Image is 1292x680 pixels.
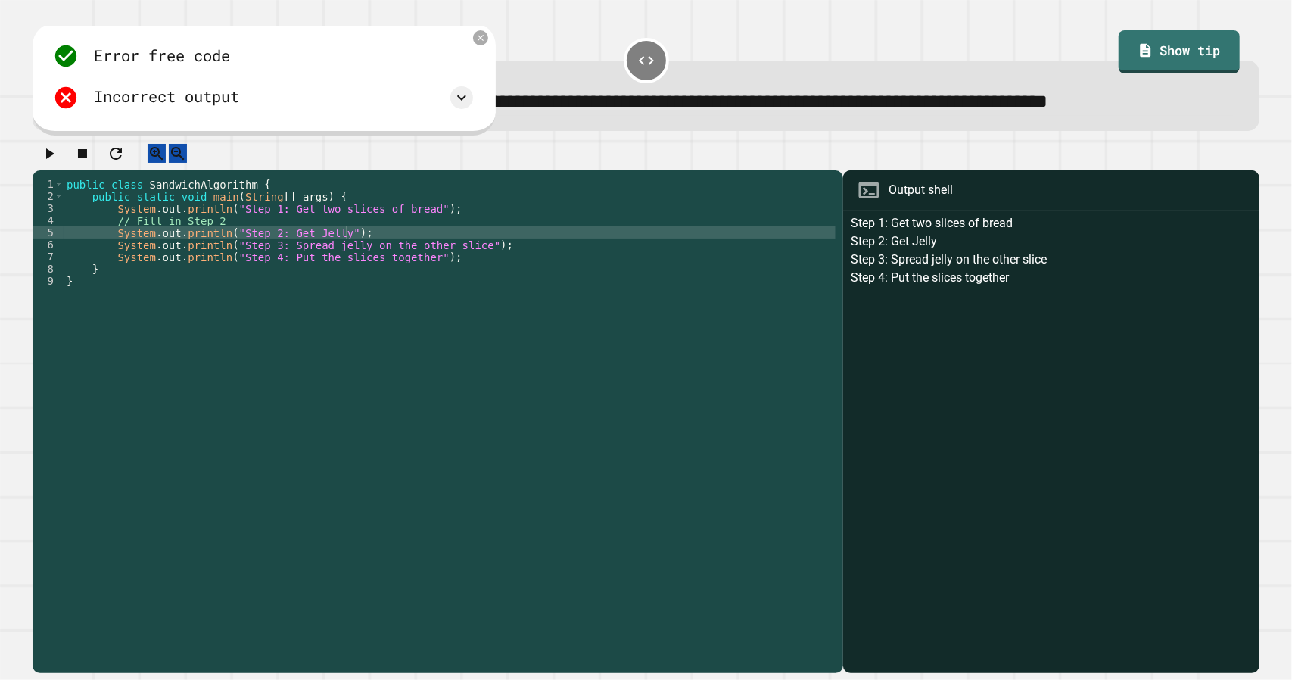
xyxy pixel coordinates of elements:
[94,86,239,109] div: Incorrect output
[33,178,64,190] div: 1
[889,181,953,199] div: Output shell
[33,239,64,251] div: 6
[54,190,63,202] span: Toggle code folding, rows 2 through 8
[851,214,1253,673] div: Step 1: Get two slices of bread Step 2: Get Jelly Step 3: Spread jelly on the other slice Step 4:...
[33,214,64,226] div: 4
[33,263,64,275] div: 8
[33,202,64,214] div: 3
[94,45,230,68] div: Error free code
[54,178,63,190] span: Toggle code folding, rows 1 through 9
[33,275,64,287] div: 9
[1119,30,1240,73] a: Show tip
[33,251,64,263] div: 7
[33,190,64,202] div: 2
[33,226,64,239] div: 5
